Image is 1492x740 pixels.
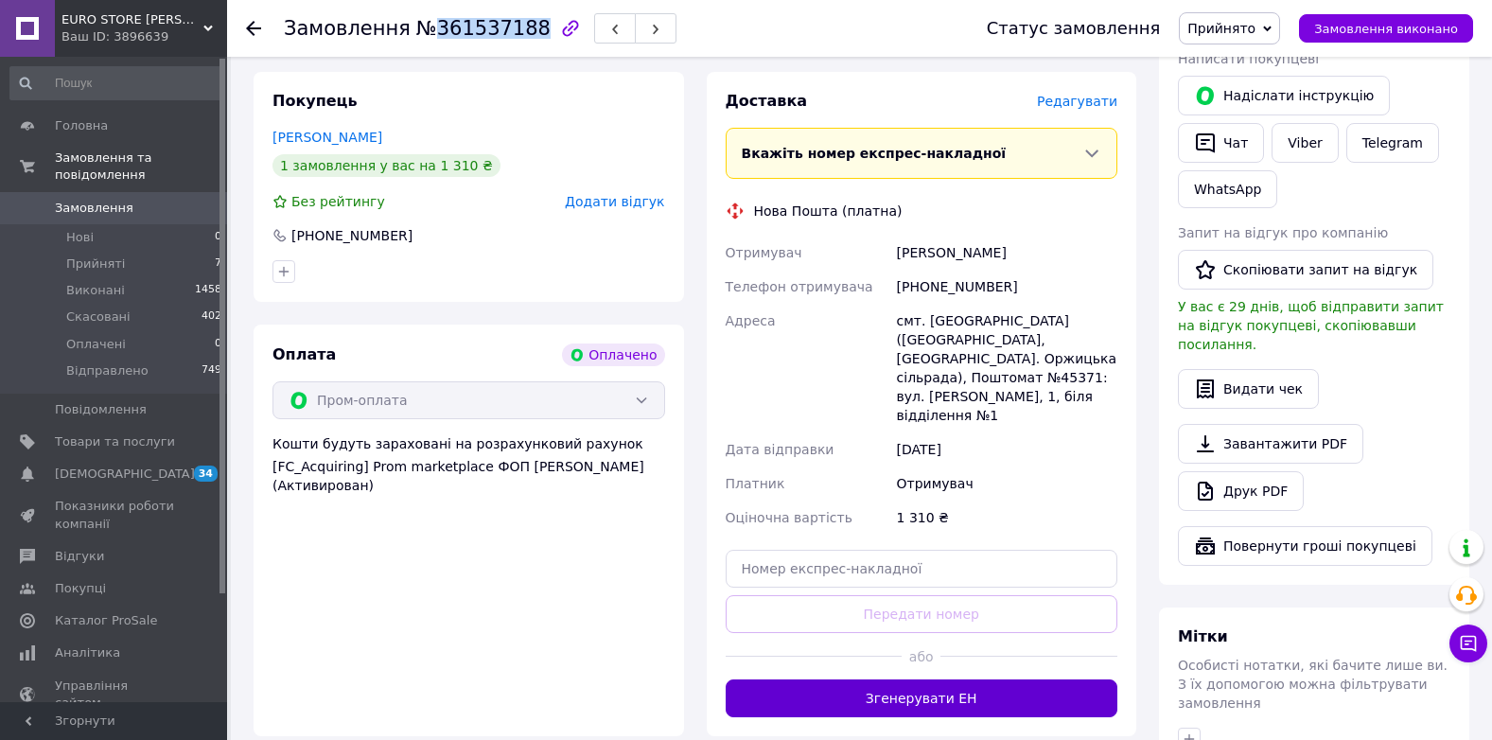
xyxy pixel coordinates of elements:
[562,344,664,366] div: Оплачено
[416,17,551,40] span: №361537188
[55,466,195,483] span: [DEMOGRAPHIC_DATA]
[893,270,1121,304] div: [PHONE_NUMBER]
[1178,225,1388,240] span: Запит на відгук про компанію
[893,236,1121,270] div: [PERSON_NAME]
[1299,14,1473,43] button: Замовлення виконано
[61,28,227,45] div: Ваш ID: 3896639
[987,19,1161,38] div: Статус замовлення
[893,304,1121,432] div: смт. [GEOGRAPHIC_DATA] ([GEOGRAPHIC_DATA], [GEOGRAPHIC_DATA]. Оржицька сільрада), Поштомат №45371...
[61,11,203,28] span: EURO STORE GILLETTE ORIGINAL
[66,255,125,273] span: Прийняті
[726,92,808,110] span: Доставка
[55,548,104,565] span: Відгуки
[1178,627,1228,645] span: Мітки
[726,442,834,457] span: Дата відправки
[215,336,221,353] span: 0
[55,644,120,661] span: Аналітика
[66,282,125,299] span: Виконані
[9,66,223,100] input: Пошук
[565,194,664,209] span: Додати відгук
[1187,21,1255,36] span: Прийнято
[55,580,106,597] span: Покупці
[55,433,175,450] span: Товари та послуги
[55,117,108,134] span: Головна
[742,146,1007,161] span: Вкажіть номер експрес-накладної
[272,154,500,177] div: 1 замовлення у вас на 1 310 ₴
[66,229,94,246] span: Нові
[246,19,261,38] div: Повернутися назад
[215,229,221,246] span: 0
[726,476,785,491] span: Платник
[1178,424,1363,464] a: Завантажити PDF
[726,279,873,294] span: Телефон отримувача
[726,510,852,525] span: Оціночна вартість
[726,679,1118,717] button: Згенерувати ЕН
[202,308,221,326] span: 402
[893,432,1121,467] div: [DATE]
[893,467,1121,501] div: Отримувач
[66,362,149,379] span: Відправлено
[55,200,133,217] span: Замовлення
[1178,658,1448,711] span: Особисті нотатки, які бачите лише ви. З їх допомогою можна фільтрувати замовлення
[893,501,1121,535] div: 1 310 ₴
[272,345,336,363] span: Оплата
[66,336,126,353] span: Оплачені
[1037,94,1117,109] span: Редагувати
[1272,123,1338,163] a: Viber
[726,245,802,260] span: Отримувач
[1178,369,1319,409] button: Видати чек
[902,647,940,666] span: або
[272,130,382,145] a: [PERSON_NAME]
[272,457,665,495] div: [FC_Acquiring] Prom marketplace ФОП [PERSON_NAME] (Активирован)
[291,194,385,209] span: Без рейтингу
[55,498,175,532] span: Показники роботи компанії
[272,92,358,110] span: Покупець
[1178,471,1304,511] a: Друк PDF
[1178,76,1390,115] button: Надіслати інструкцію
[1314,22,1458,36] span: Замовлення виконано
[55,401,147,418] span: Повідомлення
[1178,123,1264,163] button: Чат
[202,362,221,379] span: 749
[1178,51,1319,66] span: Написати покупцеві
[215,255,221,273] span: 7
[55,612,157,629] span: Каталог ProSale
[194,466,218,482] span: 34
[284,17,411,40] span: Замовлення
[726,550,1118,588] input: Номер експрес-накладної
[55,150,227,184] span: Замовлення та повідомлення
[726,313,776,328] span: Адреса
[272,434,665,495] div: Кошти будуть зараховані на розрахунковий рахунок
[1449,625,1487,662] button: Чат з покупцем
[1346,123,1439,163] a: Telegram
[1178,170,1277,208] a: WhatsApp
[66,308,131,326] span: Скасовані
[290,226,414,245] div: [PHONE_NUMBER]
[195,282,221,299] span: 1458
[749,202,907,220] div: Нова Пошта (платна)
[1178,299,1444,352] span: У вас є 29 днів, щоб відправити запит на відгук покупцеві, скопіювавши посилання.
[55,678,175,712] span: Управління сайтом
[1178,250,1433,290] button: Скопіювати запит на відгук
[1178,526,1432,566] button: Повернути гроші покупцеві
